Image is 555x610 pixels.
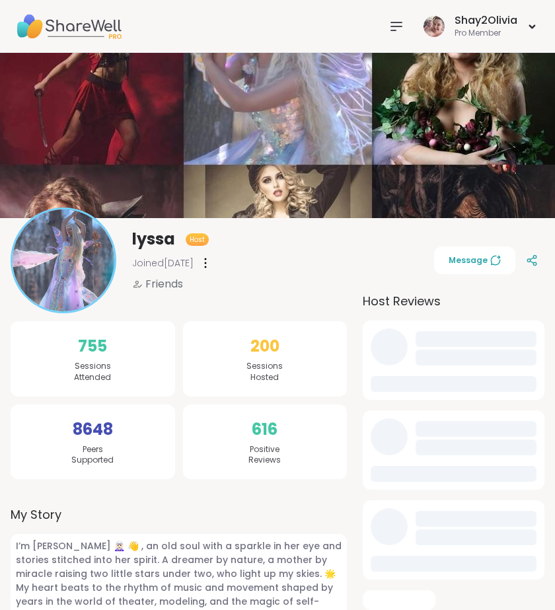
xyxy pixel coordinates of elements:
img: lyssa [13,210,114,311]
span: 755 [78,334,107,358]
span: Friends [145,276,183,292]
span: Host [190,235,205,245]
span: 200 [250,334,279,358]
span: Message [449,254,501,266]
img: Shay2Olivia [424,16,445,37]
div: Shay2Olivia [455,13,517,28]
img: ShareWell Nav Logo [16,3,122,50]
div: Pro Member [455,28,517,39]
span: Joined [DATE] [132,256,194,270]
span: Sessions Attended [74,361,111,383]
span: Sessions Hosted [246,361,283,383]
span: 616 [252,418,277,441]
button: Message [434,247,515,274]
span: Positive Reviews [248,444,281,467]
span: 8648 [73,418,113,441]
span: lyssa [132,229,175,250]
span: Peers Supported [71,444,114,467]
label: My Story [11,506,347,523]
